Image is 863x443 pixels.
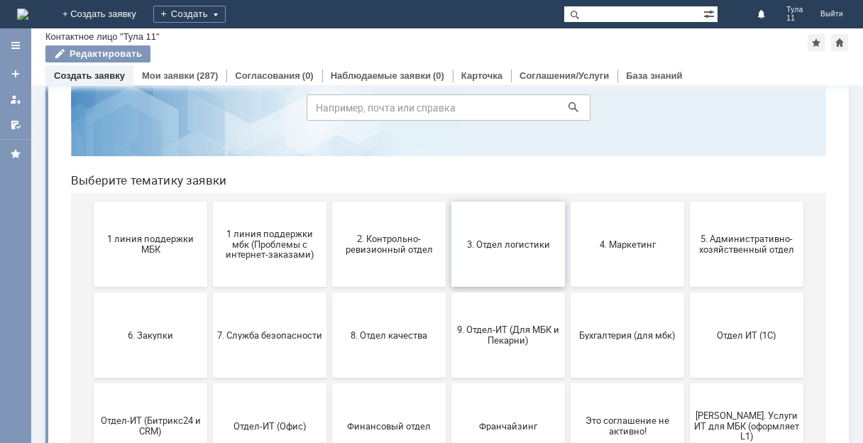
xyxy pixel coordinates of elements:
a: Мои согласования [4,114,27,136]
button: 3. Отдел логистики [392,170,505,256]
button: 6. Закупки [34,261,148,346]
a: Перейти на домашнюю страницу [17,9,28,20]
a: Наблюдаемые заявки [331,70,431,81]
span: Франчайзинг [396,389,501,400]
button: Финансовый отдел [273,352,386,437]
span: 6. Закупки [38,298,143,309]
button: Отдел-ИТ (Офис) [153,352,267,437]
button: Это соглашение не активно! [511,352,625,437]
span: Отдел-ИТ (Битрикс24 и CRM) [38,384,143,405]
a: Соглашения/Услуги [520,70,609,81]
div: Сделать домашней страницей [831,34,848,51]
span: 3. Отдел логистики [396,207,501,218]
div: Контактное лицо "Тула 11" [45,31,160,42]
div: (0) [302,70,314,81]
span: 9. Отдел-ИТ (Для МБК и Пекарни) [396,293,501,315]
input: Например, почта или справка [247,63,531,89]
header: Выберите тематику заявки [11,142,766,156]
span: Отдел ИТ (1С) [634,298,740,309]
span: Отдел-ИТ (Офис) [158,389,263,400]
button: [PERSON_NAME]. Услуги ИТ для МБК (оформляет L1) [630,352,744,437]
a: Согласования [235,70,300,81]
button: 8. Отдел качества [273,261,386,346]
button: 9. Отдел-ИТ (Для МБК и Пекарни) [392,261,505,346]
button: 5. Административно-хозяйственный отдел [630,170,744,256]
span: 1 линия поддержки мбк (Проблемы с интернет-заказами) [158,197,263,229]
button: 1 линия поддержки МБК [34,170,148,256]
a: База знаний [626,70,682,81]
span: 1 линия поддержки МБК [38,202,143,224]
a: Создать заявку [54,70,125,81]
div: Создать [153,6,226,23]
div: (287) [197,70,218,81]
span: Это соглашение не активно! [515,384,620,405]
button: Бухгалтерия (для мбк) [511,261,625,346]
a: Создать заявку [4,62,27,85]
button: Отдел ИТ (1С) [630,261,744,346]
span: [PERSON_NAME]. Услуги ИТ для МБК (оформляет L1) [634,378,740,410]
span: Бухгалтерия (для мбк) [515,298,620,309]
a: Мои заявки [142,70,194,81]
button: 1 линия поддержки мбк (Проблемы с интернет-заказами) [153,170,267,256]
button: Отдел-ИТ (Битрикс24 и CRM) [34,352,148,437]
img: logo [17,9,28,20]
span: 4. Маркетинг [515,207,620,218]
span: Расширенный поиск [703,6,718,20]
span: 8. Отдел качества [277,298,382,309]
div: (0) [433,70,444,81]
div: Добавить в избранное [808,34,825,51]
span: 7. Служба безопасности [158,298,263,309]
span: 2. Контрольно-ревизионный отдел [277,202,382,224]
button: Франчайзинг [392,352,505,437]
label: Воспользуйтесь поиском [247,35,531,49]
span: Тула [786,6,803,14]
a: Мои заявки [4,88,27,111]
span: Финансовый отдел [277,389,382,400]
span: 11 [786,14,803,23]
button: 7. Служба безопасности [153,261,267,346]
button: 4. Маркетинг [511,170,625,256]
button: 2. Контрольно-ревизионный отдел [273,170,386,256]
a: Карточка [461,70,502,81]
span: 5. Административно-хозяйственный отдел [634,202,740,224]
